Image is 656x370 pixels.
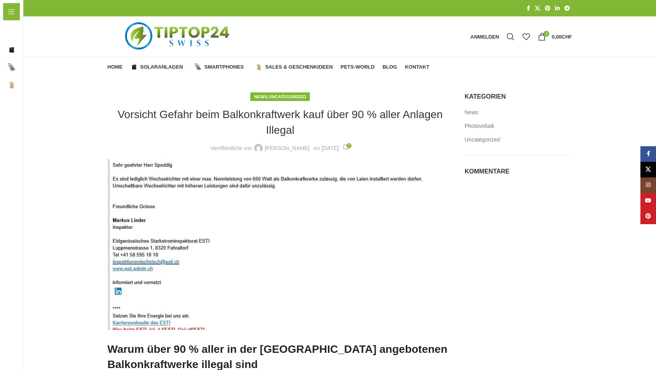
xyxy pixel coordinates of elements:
[19,43,54,57] span: Solaranlagen
[465,136,500,144] a: Uncategorized
[108,59,123,75] a: Home
[343,143,350,152] a: 0
[524,3,532,14] a: Facebook Social Link
[269,94,306,99] a: Uncategorized
[8,25,23,39] span: Home
[265,64,332,70] span: Sales & Geschenkideen
[552,34,572,40] bdi: 0,00
[254,144,263,152] img: author-avatar
[104,59,433,75] div: Hauptnavigation
[19,78,81,92] span: Sales & Geschenkideen
[341,64,375,70] span: Pets-World
[405,64,430,70] span: Kontakt
[465,167,572,176] h5: Kommentare
[347,143,352,148] span: 0
[108,33,249,39] a: Logo der Website
[313,145,339,151] time: An [DATE]
[108,64,123,70] span: Home
[254,94,267,99] a: News
[405,59,430,75] a: Kontakt
[543,3,553,14] a: Pinterest Social Link
[210,144,252,152] span: Veröffentlicht von
[382,59,397,75] a: Blog
[640,162,656,177] a: X Social Link
[265,144,309,152] a: [PERSON_NAME]
[140,64,183,70] span: Solaranlagen
[503,29,518,44] a: Suche
[562,34,572,40] span: CHF
[467,29,503,44] a: Anmelden
[382,64,397,70] span: Blog
[341,59,375,75] a: Pets-World
[8,131,28,145] span: Kontakt
[8,81,16,89] img: Sales & Geschenkideen
[465,109,479,117] a: News
[640,146,656,162] a: Facebook Social Link
[250,92,310,101] div: ,
[562,3,572,14] a: Telegram Social Link
[19,7,33,16] span: Menü
[465,122,495,130] a: Photovoltaik
[532,3,543,14] a: X Social Link
[543,31,549,37] span: 0
[640,193,656,209] a: YouTube Social Link
[553,3,562,14] a: LinkedIn Social Link
[8,113,20,127] span: Blog
[534,29,576,44] a: 0 0,00CHF
[8,64,16,71] img: Smartphones
[8,96,37,110] span: Pets-World
[19,60,54,74] span: Smartphones
[640,177,656,193] a: Instagram Social Link
[518,29,534,44] div: Meine Wunschliste
[640,209,656,224] a: Pinterest Social Link
[204,64,244,70] span: Smartphones
[195,59,248,75] a: Smartphones
[470,34,499,39] span: Anmelden
[131,59,187,75] a: Solaranlagen
[8,46,16,54] img: Solaranlagen
[195,64,202,71] img: Smartphones
[255,59,332,75] a: Sales & Geschenkideen
[465,92,572,101] h5: Kategorien
[131,64,138,71] img: Solaranlagen
[255,64,262,71] img: Sales & Geschenkideen
[108,107,453,137] h1: Vorsicht Gefahr beim Balkonkraftwerk kauf über 90 % aller Anlagen Illegal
